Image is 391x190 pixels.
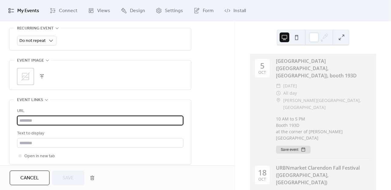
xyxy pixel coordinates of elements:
[258,178,266,182] div: Oct
[17,57,44,64] span: Event image
[4,2,44,19] a: My Events
[276,90,281,97] div: ​
[45,2,82,19] a: Connect
[189,2,218,19] a: Form
[97,7,110,15] span: Views
[24,153,55,160] span: Open in new tab
[276,97,281,104] div: ​
[83,2,115,19] a: Views
[220,2,250,19] a: Install
[17,25,54,32] span: Recurring event
[17,68,34,85] div: ;
[10,171,49,185] button: Cancel
[283,90,297,97] span: All day
[276,116,371,141] div: 10 AM to 5 PM Booth 193D at the corner of [PERSON_NAME][GEOGRAPHIC_DATA]
[276,82,281,90] div: ​
[116,2,150,19] a: Design
[165,7,183,15] span: Settings
[17,130,182,137] div: Text to display
[260,62,264,70] div: 5
[17,107,182,115] div: URL
[258,169,267,176] div: 18
[276,57,371,79] div: [GEOGRAPHIC_DATA] ([GEOGRAPHIC_DATA], [GEOGRAPHIC_DATA]), booth 193D
[276,164,371,186] div: URBNmarket Clarendon Fall Festival ([GEOGRAPHIC_DATA], [GEOGRAPHIC_DATA])
[151,2,188,19] a: Settings
[276,146,311,154] button: Save event
[283,82,297,90] span: [DATE]
[203,7,214,15] span: Form
[17,7,39,15] span: My Events
[20,175,39,182] span: Cancel
[283,97,371,111] span: [PERSON_NAME][GEOGRAPHIC_DATA], [GEOGRAPHIC_DATA]
[258,71,266,75] div: Oct
[59,7,77,15] span: Connect
[17,97,43,104] span: Event links
[233,7,246,15] span: Install
[130,7,145,15] span: Design
[19,37,46,45] span: Do not repeat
